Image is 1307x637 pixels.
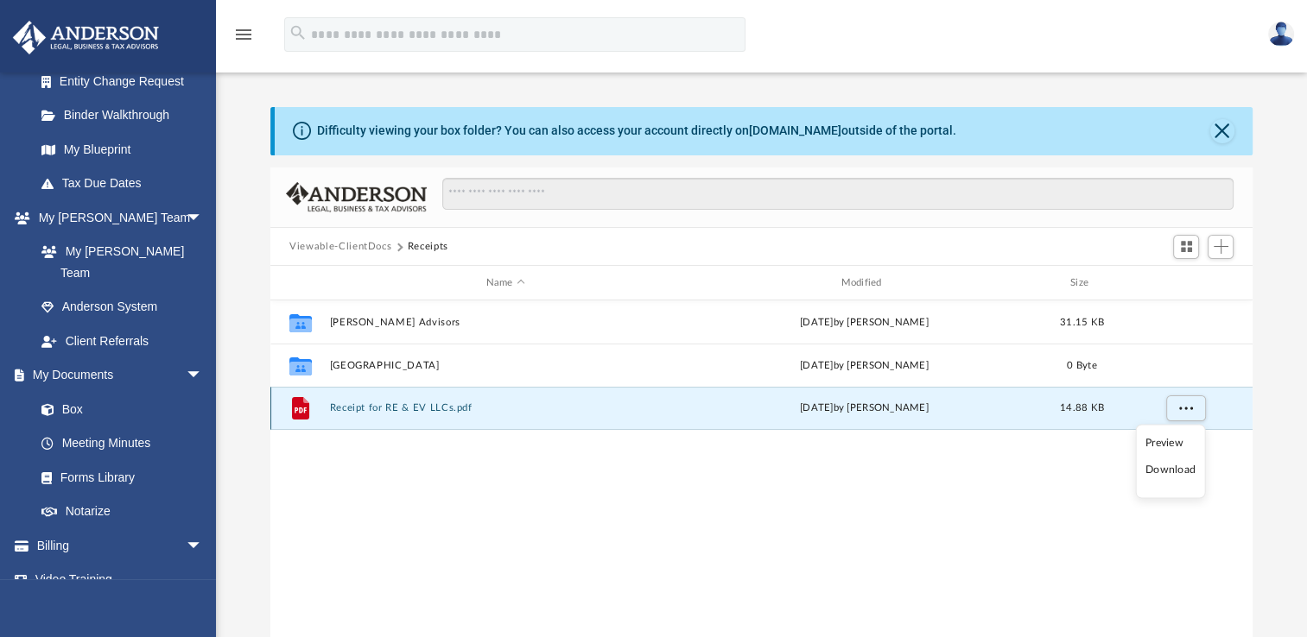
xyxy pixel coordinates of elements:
[1060,403,1104,413] span: 14.88 KB
[1060,318,1104,327] span: 31.15 KB
[24,167,229,201] a: Tax Due Dates
[442,178,1234,211] input: Search files and folders
[24,426,220,461] a: Meeting Minutes
[24,392,212,426] a: Box
[330,317,682,328] button: [PERSON_NAME] Advisors
[1210,119,1234,143] button: Close
[688,315,1040,331] div: [DATE] by [PERSON_NAME]
[24,324,220,358] a: Client Referrals
[688,400,1040,416] div: by [PERSON_NAME]
[12,200,220,235] a: My [PERSON_NAME] Teamarrow_drop_down
[408,239,448,255] button: Receipts
[1124,275,1245,291] div: id
[186,528,220,564] span: arrow_drop_down
[12,563,220,597] a: Video Training
[12,528,229,563] a: Billingarrow_drop_down
[278,275,321,291] div: id
[24,98,229,133] a: Binder Walkthrough
[330,402,682,413] button: Receipt for RE & EV LLCs.pdf
[8,21,164,54] img: Anderson Advisors Platinum Portal
[186,200,220,236] span: arrow_drop_down
[1173,235,1199,259] button: Switch to Grid View
[329,275,681,291] div: Name
[289,23,308,42] i: search
[233,33,254,45] a: menu
[800,403,834,413] span: [DATE]
[24,495,220,529] a: Notarize
[317,122,956,140] div: Difficulty viewing your box folder? You can also access your account directly on outside of the p...
[330,360,682,371] button: [GEOGRAPHIC_DATA]
[24,132,220,167] a: My Blueprint
[1145,462,1196,480] li: Download
[688,275,1040,291] div: Modified
[1268,22,1294,47] img: User Pic
[24,290,220,325] a: Anderson System
[12,358,220,393] a: My Documentsarrow_drop_down
[1067,361,1097,370] span: 0 Byte
[1208,235,1234,259] button: Add
[1166,395,1206,421] button: More options
[289,239,391,255] button: Viewable-ClientDocs
[186,358,220,394] span: arrow_drop_down
[688,358,1040,374] div: [DATE] by [PERSON_NAME]
[24,64,229,98] a: Entity Change Request
[233,24,254,45] i: menu
[24,460,212,495] a: Forms Library
[24,235,212,290] a: My [PERSON_NAME] Team
[1135,425,1205,499] ul: More options
[1048,275,1117,291] div: Size
[749,123,841,137] a: [DOMAIN_NAME]
[1145,434,1196,452] li: Preview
